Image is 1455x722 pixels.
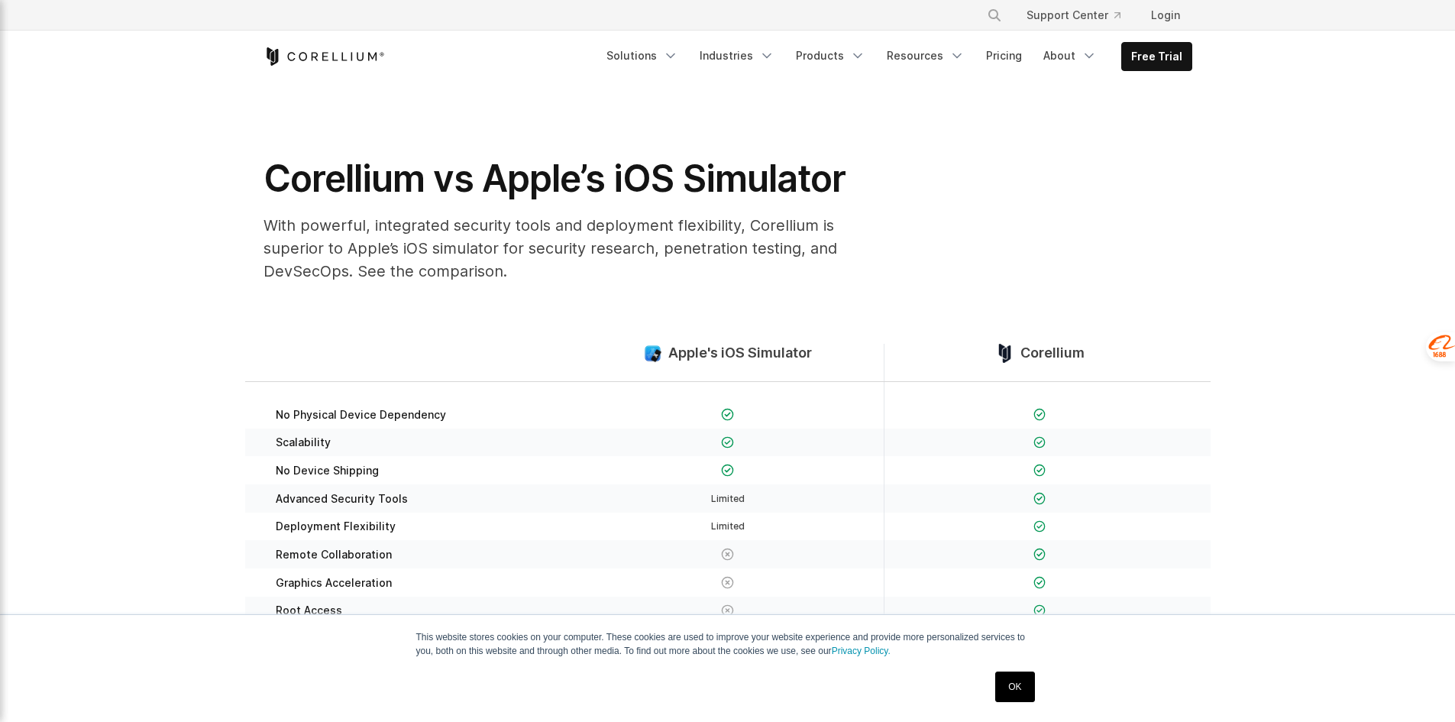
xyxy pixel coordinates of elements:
span: Limited [711,493,745,504]
div: Navigation Menu [597,42,1192,71]
span: Advanced Security Tools [276,492,408,506]
span: Root Access [276,604,342,617]
a: Pricing [977,42,1031,70]
img: Checkmark [1033,436,1046,449]
h1: Corellium vs Apple’s iOS Simulator [264,156,875,202]
img: compare_ios-simulator--large [643,344,662,363]
p: This website stores cookies on your computer. These cookies are used to improve your website expe... [416,630,1040,658]
img: Checkmark [721,436,734,449]
img: Checkmark [1033,604,1046,617]
img: Checkmark [1033,520,1046,533]
span: No Physical Device Dependency [276,408,446,422]
a: OK [995,672,1034,702]
img: Checkmark [1033,576,1046,589]
a: Support Center [1014,2,1133,29]
a: Products [787,42,875,70]
a: Privacy Policy. [832,646,891,656]
img: Checkmark [1033,464,1046,477]
span: Deployment Flexibility [276,520,396,533]
img: Checkmark [1033,408,1046,421]
span: Corellium [1020,345,1085,362]
span: Scalability [276,435,331,449]
img: X [721,576,734,589]
img: Checkmark [721,464,734,477]
p: With powerful, integrated security tools and deployment flexibility, Corellium is superior to App... [264,214,875,283]
img: X [721,548,734,561]
a: Industries [690,42,784,70]
a: Corellium Home [264,47,385,66]
button: Search [981,2,1008,29]
a: Resources [878,42,974,70]
span: Remote Collaboration [276,548,392,562]
a: Login [1139,2,1192,29]
a: About [1034,42,1106,70]
div: Navigation Menu [968,2,1192,29]
span: No Device Shipping [276,464,379,478]
span: Limited [711,520,745,532]
span: Graphics Acceleration [276,576,392,590]
img: X [721,604,734,617]
img: Checkmark [721,408,734,421]
span: Apple's iOS Simulator [668,345,812,362]
a: Free Trial [1122,43,1191,70]
a: Solutions [597,42,687,70]
img: Checkmark [1033,548,1046,561]
img: Checkmark [1033,492,1046,505]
